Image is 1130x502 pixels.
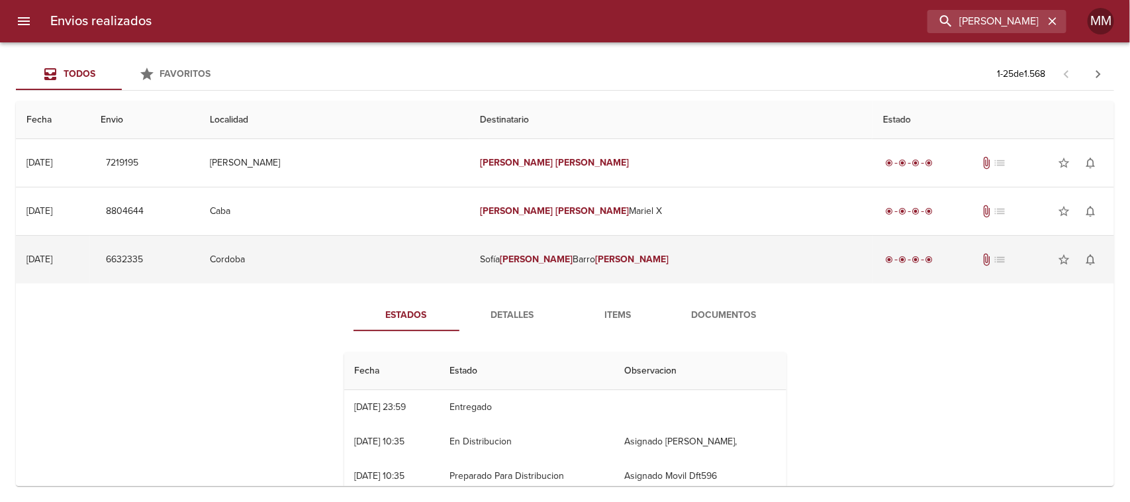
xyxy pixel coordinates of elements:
button: Activar notificaciones [1077,150,1104,176]
button: menu [8,5,40,37]
em: [PERSON_NAME] [480,157,553,168]
em: [PERSON_NAME] [480,205,553,217]
span: radio_button_checked [899,159,907,167]
th: Envio [90,101,199,139]
th: Fecha [16,101,90,139]
span: radio_button_checked [912,159,920,167]
td: Caba [199,187,469,235]
span: radio_button_checked [912,256,920,264]
span: radio_button_checked [925,256,933,264]
em: [PERSON_NAME] [556,157,630,168]
button: Activar notificaciones [1077,198,1104,225]
th: Localidad [199,101,469,139]
div: Tabs detalle de guia [353,299,777,331]
th: Observacion [614,352,786,390]
h6: Envios realizados [50,11,152,32]
span: 8804644 [106,203,144,220]
span: radio_button_checked [899,256,907,264]
div: Entregado [883,253,936,266]
span: star_border [1057,156,1070,170]
div: Entregado [883,205,936,218]
td: Asignado [PERSON_NAME], [614,425,786,459]
span: 7219195 [106,155,138,172]
button: Agregar a favoritos [1051,198,1077,225]
div: [DATE] 10:35 [355,470,405,481]
p: 1 - 25 de 1.568 [997,68,1045,81]
button: 7219195 [101,151,144,176]
span: Todos [64,68,95,79]
span: Items [573,307,663,324]
span: radio_button_checked [912,207,920,215]
span: Tiene documentos adjuntos [980,156,993,170]
th: Destinatario [469,101,872,139]
em: [PERSON_NAME] [500,254,573,265]
span: notifications_none [1084,253,1097,266]
span: radio_button_checked [886,256,894,264]
div: [DATE] [26,254,52,265]
span: radio_button_checked [925,207,933,215]
span: radio_button_checked [925,159,933,167]
div: [DATE] [26,205,52,217]
span: Tiene documentos adjuntos [980,205,993,218]
span: 6632335 [106,252,143,268]
button: Agregar a favoritos [1051,150,1077,176]
div: [DATE] 23:59 [355,401,406,413]
span: radio_button_checked [886,159,894,167]
td: En Distribucion [439,425,613,459]
em: [PERSON_NAME] [556,205,630,217]
div: Tabs Envios [16,58,228,90]
span: Tiene documentos adjuntos [980,253,993,266]
span: radio_button_checked [886,207,894,215]
div: [DATE] [26,157,52,168]
span: No tiene pedido asociado [993,253,1006,266]
span: notifications_none [1084,205,1097,218]
input: buscar [927,10,1044,33]
div: MM [1088,8,1114,34]
button: 8804644 [101,199,149,224]
button: Activar notificaciones [1077,246,1104,273]
td: Asignado Movil Dft596 [614,459,786,493]
span: Favoritos [160,68,211,79]
span: Documentos [679,307,769,324]
span: notifications_none [1084,156,1097,170]
td: Mariel X [469,187,872,235]
div: Entregado [883,156,936,170]
th: Estado [872,101,1114,139]
td: Preparado Para Distribucion [439,459,613,493]
span: No tiene pedido asociado [993,205,1006,218]
td: Entregado [439,390,613,425]
th: Fecha [344,352,440,390]
td: [PERSON_NAME] [199,139,469,187]
span: star_border [1057,205,1070,218]
td: Sofía Barro [469,236,872,283]
button: 6632335 [101,248,148,272]
span: star_border [1057,253,1070,266]
button: Agregar a favoritos [1051,246,1077,273]
span: Detalles [467,307,557,324]
td: Cordoba [199,236,469,283]
span: Estados [361,307,451,324]
div: [DATE] 10:35 [355,436,405,447]
em: [PERSON_NAME] [596,254,669,265]
span: No tiene pedido asociado [993,156,1006,170]
th: Estado [439,352,613,390]
span: radio_button_checked [899,207,907,215]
